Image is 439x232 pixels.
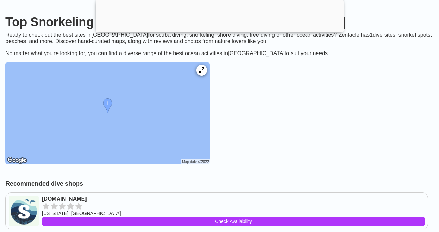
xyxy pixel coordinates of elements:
img: Scuba.com [9,196,39,226]
a: [DOMAIN_NAME] [42,196,425,202]
div: [US_STATE], [GEOGRAPHIC_DATA] [42,210,425,217]
h1: Top Snorkeling and Scuba Diving in [GEOGRAPHIC_DATA] [5,15,434,29]
a: Check Availability [42,217,425,226]
h2: Recommended dive shops [5,176,434,187]
img: Wayne County dive site map [5,62,210,164]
